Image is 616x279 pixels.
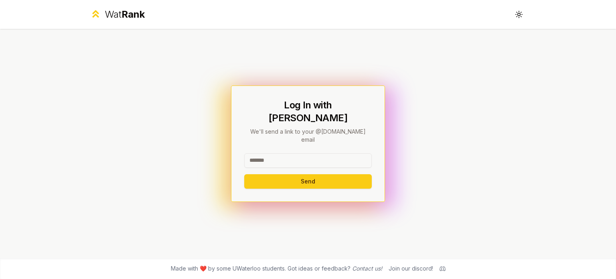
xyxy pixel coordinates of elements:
[244,99,372,124] h1: Log In with [PERSON_NAME]
[171,265,382,273] span: Made with ❤️ by some UWaterloo students. Got ideas or feedback?
[244,128,372,144] p: We'll send a link to your @[DOMAIN_NAME] email
[244,174,372,189] button: Send
[105,8,145,21] div: Wat
[122,8,145,20] span: Rank
[352,265,382,272] a: Contact us!
[90,8,145,21] a: WatRank
[389,265,433,273] div: Join our discord!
